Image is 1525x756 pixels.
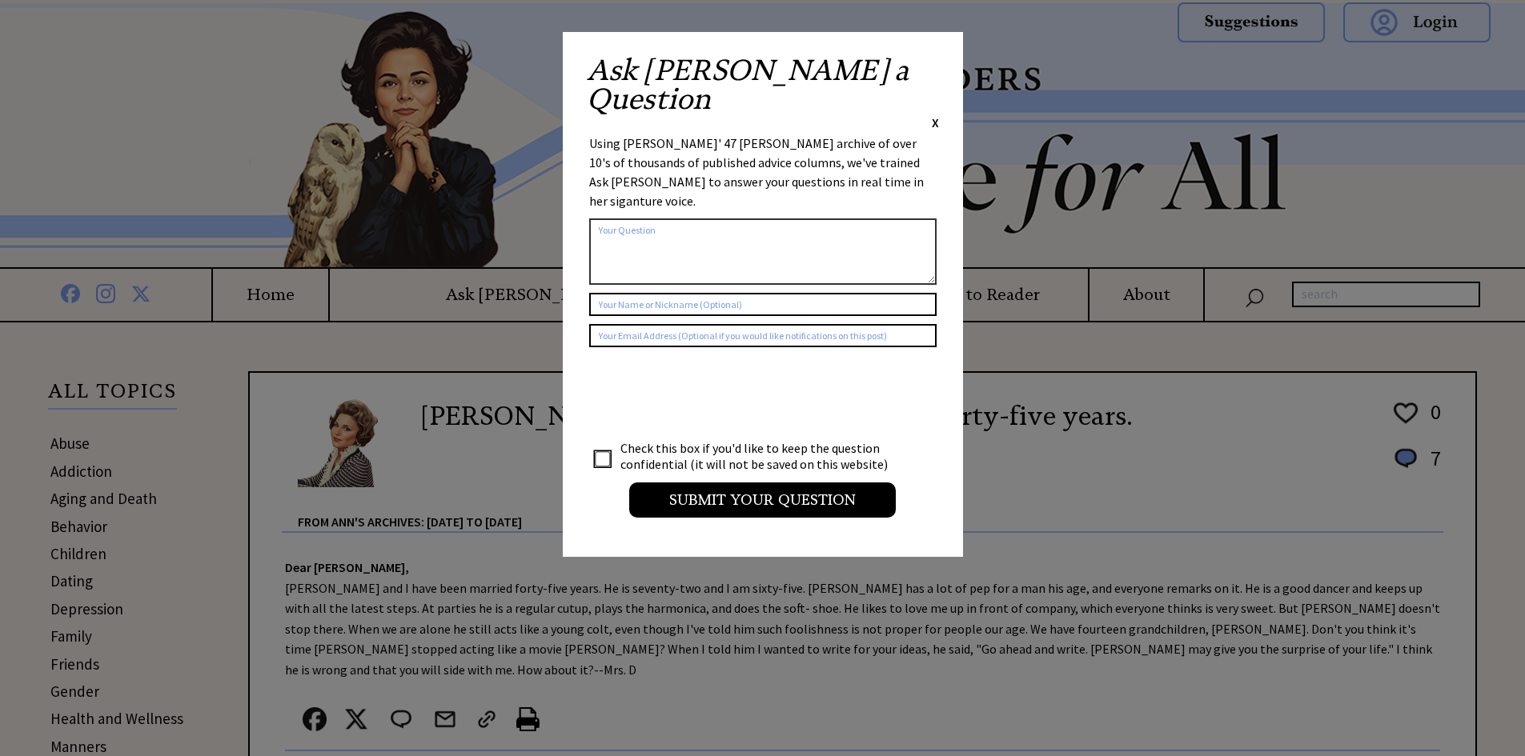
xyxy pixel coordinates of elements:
[589,293,937,316] input: Your Name or Nickname (Optional)
[629,482,896,518] input: Submit your Question
[589,324,937,347] input: Your Email Address (Optional if you would like notifications on this post)
[589,134,937,210] div: Using [PERSON_NAME]' 47 [PERSON_NAME] archive of over 10's of thousands of published advice colum...
[587,56,939,114] h2: Ask [PERSON_NAME] a Question
[589,363,833,426] iframe: reCAPTCHA
[932,114,939,130] span: X
[620,439,903,473] td: Check this box if you'd like to keep the question confidential (it will not be saved on this webs...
